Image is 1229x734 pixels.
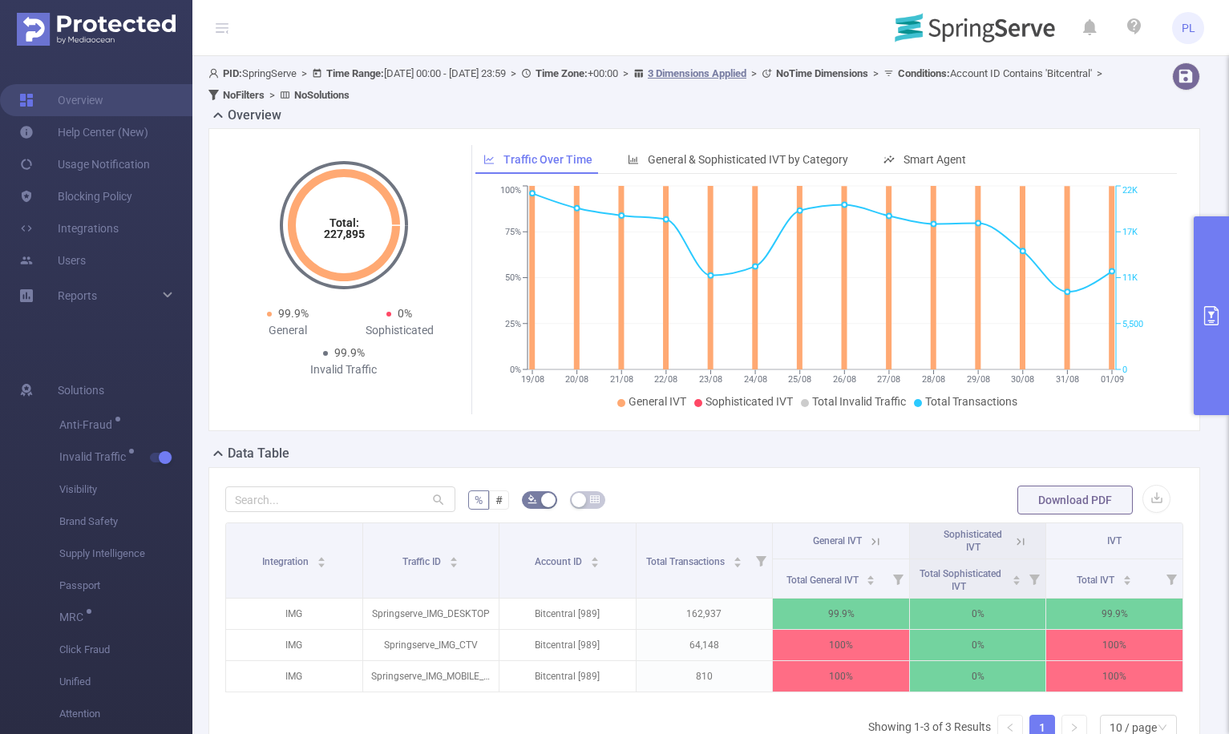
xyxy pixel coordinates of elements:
[618,67,633,79] span: >
[705,395,793,408] span: Sophisticated IVT
[648,67,746,79] u: 3 Dimensions Applied
[228,444,289,463] h2: Data Table
[609,374,633,385] tspan: 21/08
[1123,573,1132,578] i: icon: caret-up
[773,630,909,660] p: 100%
[966,374,989,385] tspan: 29/08
[733,555,742,564] div: Sort
[743,374,766,385] tspan: 24/08
[19,244,86,276] a: Users
[629,395,686,408] span: General IVT
[499,599,636,629] p: Bitcentral [989]
[536,67,588,79] b: Time Zone:
[59,698,192,730] span: Attention
[1160,559,1183,598] i: Filter menu
[59,474,192,506] span: Visibility
[944,529,1002,553] span: Sophisticated IVT
[637,630,773,660] p: 64,148
[317,555,325,559] i: icon: caret-up
[904,153,966,166] span: Smart Agent
[565,374,588,385] tspan: 20/08
[59,634,192,666] span: Click Fraud
[223,67,242,79] b: PID:
[654,374,677,385] tspan: 22/08
[733,555,742,559] i: icon: caret-up
[750,523,772,598] i: Filter menu
[59,451,131,462] span: Invalid Traffic
[59,538,192,570] span: Supply Intelligence
[866,573,875,583] div: Sort
[499,661,636,692] p: Bitcentral [989]
[590,494,600,504] i: icon: table
[59,666,192,698] span: Unified
[59,419,118,430] span: Anti-Fraud
[278,307,309,320] span: 99.9%
[1122,365,1127,375] tspan: 0
[363,630,499,660] p: Springserve_IMG_CTV
[19,180,132,212] a: Blocking Policy
[786,575,861,586] span: Total General IVT
[1122,573,1132,583] div: Sort
[898,67,1092,79] span: Account ID Contains 'Bitcentral'
[449,555,459,564] div: Sort
[788,374,811,385] tspan: 25/08
[1046,630,1183,660] p: 100%
[773,661,909,692] p: 100%
[1023,559,1045,598] i: Filter menu
[17,13,176,46] img: Protected Media
[503,153,592,166] span: Traffic Over Time
[1077,575,1117,586] span: Total IVT
[483,154,495,165] i: icon: line-chart
[910,599,1046,629] p: 0%
[450,555,459,559] i: icon: caret-up
[910,661,1046,692] p: 0%
[59,506,192,538] span: Brand Safety
[733,561,742,566] i: icon: caret-down
[323,228,364,240] tspan: 227,895
[920,568,1001,592] span: Total Sophisticated IVT
[1100,374,1123,385] tspan: 01/09
[922,374,945,385] tspan: 28/08
[628,154,639,165] i: icon: bar-chart
[297,67,312,79] span: >
[288,361,400,378] div: Invalid Traffic
[505,227,521,237] tspan: 75%
[868,67,883,79] span: >
[1046,599,1183,629] p: 99.9%
[1182,12,1195,44] span: PL
[223,89,265,101] b: No Filters
[925,395,1017,408] span: Total Transactions
[226,630,362,660] p: IMG
[1013,579,1021,583] i: icon: caret-down
[648,153,848,166] span: General & Sophisticated IVT by Category
[591,555,600,559] i: icon: caret-up
[344,322,456,339] div: Sophisticated
[228,106,281,125] h2: Overview
[1122,186,1138,196] tspan: 22K
[225,486,455,512] input: Search...
[505,319,521,329] tspan: 25%
[1158,723,1167,734] i: icon: down
[505,273,521,284] tspan: 50%
[363,661,499,692] p: Springserve_IMG_MOBILE_WEB
[450,561,459,566] i: icon: caret-down
[326,67,384,79] b: Time Range:
[58,280,97,312] a: Reports
[363,599,499,629] p: Springserve_IMG_DESKTOP
[776,67,868,79] b: No Time Dimensions
[898,67,950,79] b: Conditions :
[58,289,97,302] span: Reports
[520,374,544,385] tspan: 19/08
[1011,374,1034,385] tspan: 30/08
[1092,67,1107,79] span: >
[1046,661,1183,692] p: 100%
[208,67,1107,101] span: SpringServe [DATE] 00:00 - [DATE] 23:59 +00:00
[265,89,280,101] span: >
[232,322,344,339] div: General
[887,559,909,598] i: Filter menu
[329,216,358,229] tspan: Total:
[1123,579,1132,583] i: icon: caret-down
[208,68,223,79] i: icon: user
[1069,723,1079,732] i: icon: right
[19,148,150,180] a: Usage Notification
